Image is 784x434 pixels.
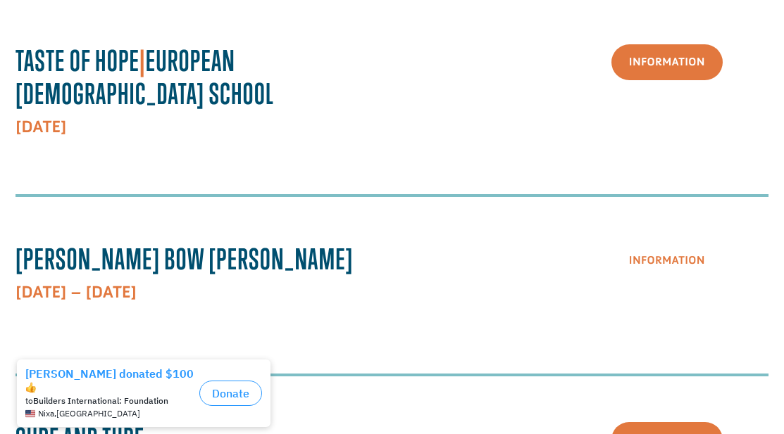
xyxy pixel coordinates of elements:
[25,30,37,41] img: emoji thumbsUp
[15,117,66,137] strong: [DATE]
[199,28,262,53] button: Donate
[611,44,723,80] a: Information
[25,44,194,53] div: to
[33,43,168,53] strong: Builders International: Foundation
[15,282,137,302] strong: [DATE] – [DATE]
[15,44,274,110] strong: Taste Of Hope European [DEMOGRAPHIC_DATA] School
[611,243,723,279] a: Information
[139,44,146,77] span: |
[25,14,194,42] div: [PERSON_NAME] donated $100
[15,242,354,276] span: [PERSON_NAME] Bow [PERSON_NAME]
[38,56,140,66] span: Nixa , [GEOGRAPHIC_DATA]
[25,56,35,66] img: US.png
